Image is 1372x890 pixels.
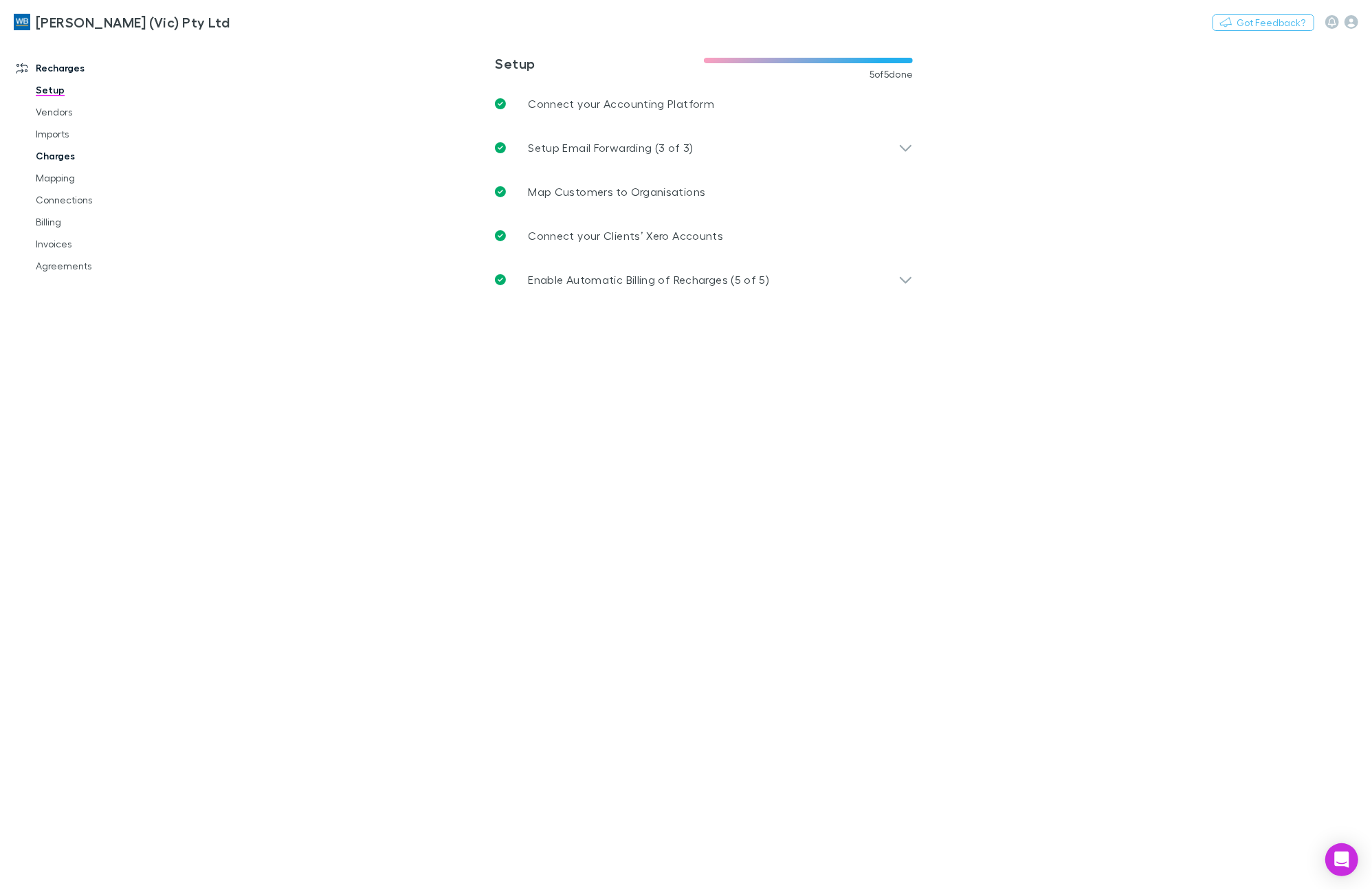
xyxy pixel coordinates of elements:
[484,82,924,126] a: Connect your Accounting Platform
[3,57,190,79] a: Recharges
[1325,843,1358,876] div: Open Intercom Messenger
[22,233,190,255] a: Invoices
[22,167,190,189] a: Mapping
[1213,14,1314,31] button: Got Feedback?
[36,14,230,30] h3: [PERSON_NAME] (Vic) Pty Ltd
[22,123,190,145] a: Imports
[528,96,714,112] p: Connect your Accounting Platform
[22,211,190,233] a: Billing
[484,214,924,258] a: Connect your Clients’ Xero Accounts
[495,55,704,71] h3: Setup
[484,170,924,214] a: Map Customers to Organisations
[22,101,190,123] a: Vendors
[528,271,769,288] p: Enable Automatic Billing of Recharges (5 of 5)
[528,140,693,156] p: Setup Email Forwarding (3 of 3)
[14,14,30,30] img: William Buck (Vic) Pty Ltd's Logo
[22,145,190,167] a: Charges
[528,183,705,200] p: Map Customers to Organisations
[870,69,914,80] span: 5 of 5 done
[22,255,190,277] a: Agreements
[484,126,924,170] div: Setup Email Forwarding (3 of 3)
[484,258,924,302] div: Enable Automatic Billing of Recharges (5 of 5)
[22,79,190,101] a: Setup
[5,5,238,38] a: [PERSON_NAME] (Vic) Pty Ltd
[22,189,190,211] a: Connections
[528,227,723,244] p: Connect your Clients’ Xero Accounts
